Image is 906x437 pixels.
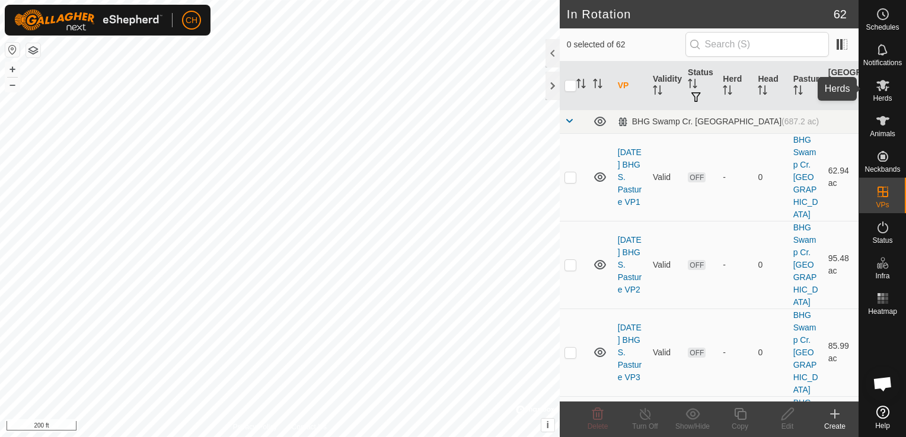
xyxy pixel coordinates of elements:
span: VPs [876,201,889,208]
a: [DATE] BHG S. Pasture VP3 [618,323,642,382]
span: CH [186,14,197,27]
span: 0 selected of 62 [567,38,685,51]
td: 0 [753,309,788,396]
span: (687.2 ac) [781,117,819,126]
span: Neckbands [864,166,900,173]
td: 85.99 ac [824,309,859,396]
p-sorticon: Activate to sort [576,81,586,90]
input: Search (S) [685,32,829,57]
span: OFF [688,348,706,358]
p-sorticon: Activate to sort [653,87,662,97]
span: Heatmap [868,308,897,315]
span: Infra [875,272,889,279]
span: 62 [834,5,847,23]
a: Privacy Policy [233,422,277,432]
a: [DATE] BHG S. Pasture VP1 [618,147,642,207]
span: Animals [870,130,895,137]
a: [DATE] BHG S. Pasture VP2 [618,235,642,294]
p-sorticon: Activate to sort [593,81,602,90]
div: Open chat [865,366,901,401]
td: Valid [648,133,683,221]
span: Delete [588,422,608,430]
span: Status [872,237,892,244]
div: - [723,171,748,184]
span: Help [875,422,890,429]
p-sorticon: Activate to sort [688,81,697,90]
a: Help [859,401,906,434]
button: – [5,78,20,92]
td: 0 [753,133,788,221]
h2: In Rotation [567,7,834,21]
span: Notifications [863,59,902,66]
img: Gallagher Logo [14,9,162,31]
span: Herds [873,95,892,102]
td: 62.94 ac [824,133,859,221]
span: i [547,420,549,430]
th: Validity [648,62,683,110]
span: OFF [688,172,706,182]
button: Map Layers [26,43,40,57]
div: Edit [764,421,811,432]
span: OFF [688,260,706,270]
div: Turn Off [621,421,669,432]
span: Schedules [866,24,899,31]
a: BHG Swamp Cr. [GEOGRAPHIC_DATA] [793,310,818,394]
th: Pasture [789,62,824,110]
button: i [541,419,554,432]
div: Create [811,421,859,432]
td: Valid [648,221,683,309]
th: Head [753,62,788,110]
div: BHG Swamp Cr. [GEOGRAPHIC_DATA] [618,117,819,127]
p-sorticon: Activate to sort [828,93,838,102]
button: + [5,62,20,76]
button: Reset Map [5,43,20,57]
th: Status [683,62,718,110]
div: Copy [716,421,764,432]
p-sorticon: Activate to sort [723,87,732,97]
td: Valid [648,309,683,396]
td: 95.48 ac [824,221,859,309]
a: BHG Swamp Cr. [GEOGRAPHIC_DATA] [793,135,818,219]
a: Contact Us [292,422,327,432]
td: 0 [753,221,788,309]
th: VP [613,62,648,110]
div: Show/Hide [669,421,716,432]
p-sorticon: Activate to sort [758,87,767,97]
th: Herd [718,62,753,110]
th: [GEOGRAPHIC_DATA] Area [824,62,859,110]
a: BHG Swamp Cr. [GEOGRAPHIC_DATA] [793,223,818,307]
div: - [723,259,748,271]
p-sorticon: Activate to sort [793,87,803,97]
div: - [723,346,748,359]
